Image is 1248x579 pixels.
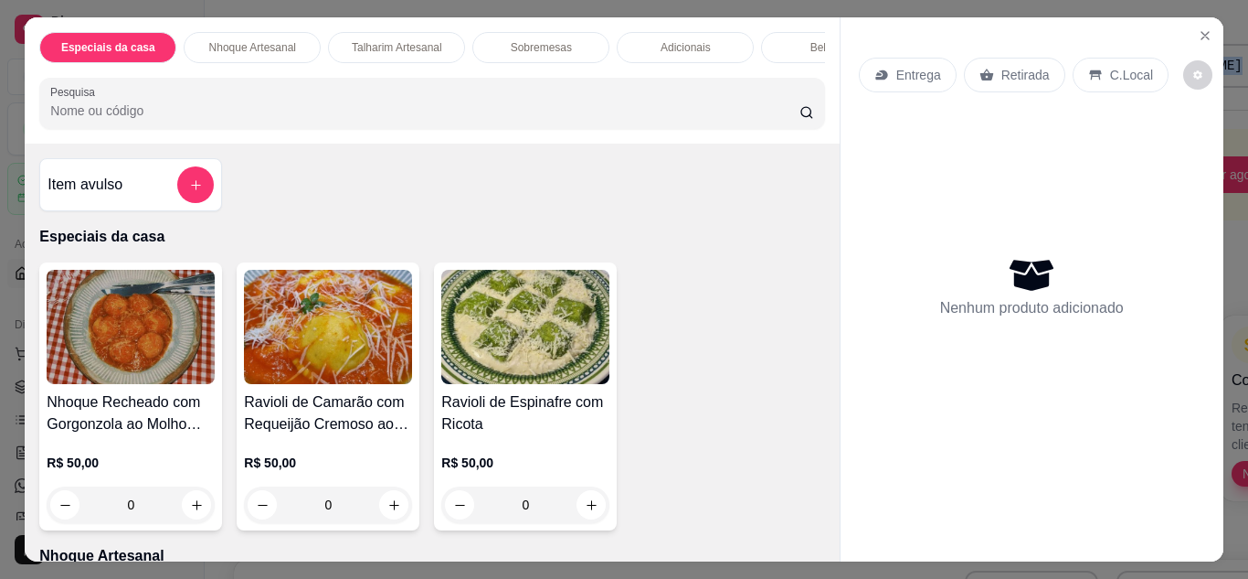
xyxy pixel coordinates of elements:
button: Close [1190,21,1220,50]
img: product-image [244,270,412,384]
p: Entrega [896,66,941,84]
button: add-separate-item [177,166,214,203]
p: Adicionais [661,40,711,55]
img: product-image [441,270,609,384]
h4: Ravioli de Espinafre com Ricota [441,391,609,435]
p: C.Local [1110,66,1153,84]
input: Pesquisa [50,102,799,120]
p: Nhoque Artesanal [209,40,296,55]
p: Nhoque Artesanal [39,545,824,567]
label: Pesquisa [50,84,101,100]
img: product-image [47,270,215,384]
p: Bebidas [810,40,850,55]
button: decrease-product-quantity [1183,60,1212,90]
p: Retirada [1001,66,1050,84]
h4: Ravioli de Camarão com Requeijão Cremoso ao Molho Sugo [244,391,412,435]
p: Sobremesas [511,40,572,55]
p: Especiais da casa [39,226,824,248]
p: R$ 50,00 [244,454,412,472]
p: Talharim Artesanal [352,40,442,55]
p: Especiais da casa [61,40,155,55]
h4: Nhoque Recheado com Gorgonzola ao Molho Sugo [47,391,215,435]
p: R$ 50,00 [441,454,609,472]
p: R$ 50,00 [47,454,215,472]
h4: Item avulso [48,174,122,196]
p: Nenhum produto adicionado [940,297,1124,319]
